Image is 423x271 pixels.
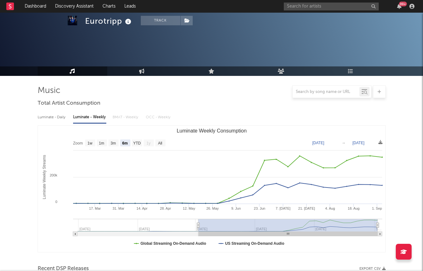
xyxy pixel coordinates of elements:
text: S… [376,227,381,231]
text: 0 [55,200,57,204]
text: 9. Jun [231,206,241,210]
text: YTD [133,141,140,145]
text: Zoom [73,141,83,145]
text: Luminate Weekly Streams [42,155,46,199]
input: Search for artists [284,3,379,10]
div: 99 + [399,2,407,6]
text: Luminate Weekly Consumption [177,128,246,133]
text: 31. Mar [112,206,124,210]
text: 28. Apr [160,206,171,210]
text: 4. Aug [325,206,335,210]
div: Eurotripp [85,16,133,26]
text: Global Streaming On-Demand Audio [140,241,206,246]
text: 1. Sep [372,206,382,210]
text: 3m [110,141,116,145]
text: 26. May [206,206,219,210]
text: 1y [146,141,151,145]
div: Luminate - Weekly [73,112,106,123]
text: 23. Jun [254,206,265,210]
text: All [158,141,162,145]
text: 12. May [183,206,195,210]
svg: Luminate Weekly Consumption [38,126,385,252]
text: → [342,141,345,145]
div: Luminate - Daily [38,112,67,123]
text: 1m [99,141,104,145]
text: 14. Apr [136,206,147,210]
text: 21. [DATE] [298,206,315,210]
text: 1w [87,141,92,145]
button: Track [141,16,180,25]
button: 99+ [397,4,401,9]
input: Search by song name or URL [293,89,359,95]
text: [DATE] [352,141,364,145]
button: Export CSV [359,267,386,271]
text: 17. Mar [89,206,101,210]
text: [DATE] [312,141,324,145]
text: 7. [DATE] [276,206,290,210]
span: Total Artist Consumption [38,100,100,107]
text: 200k [50,173,57,177]
text: US Streaming On-Demand Audio [225,241,284,246]
text: 6m [122,141,128,145]
text: 18. Aug [348,206,359,210]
